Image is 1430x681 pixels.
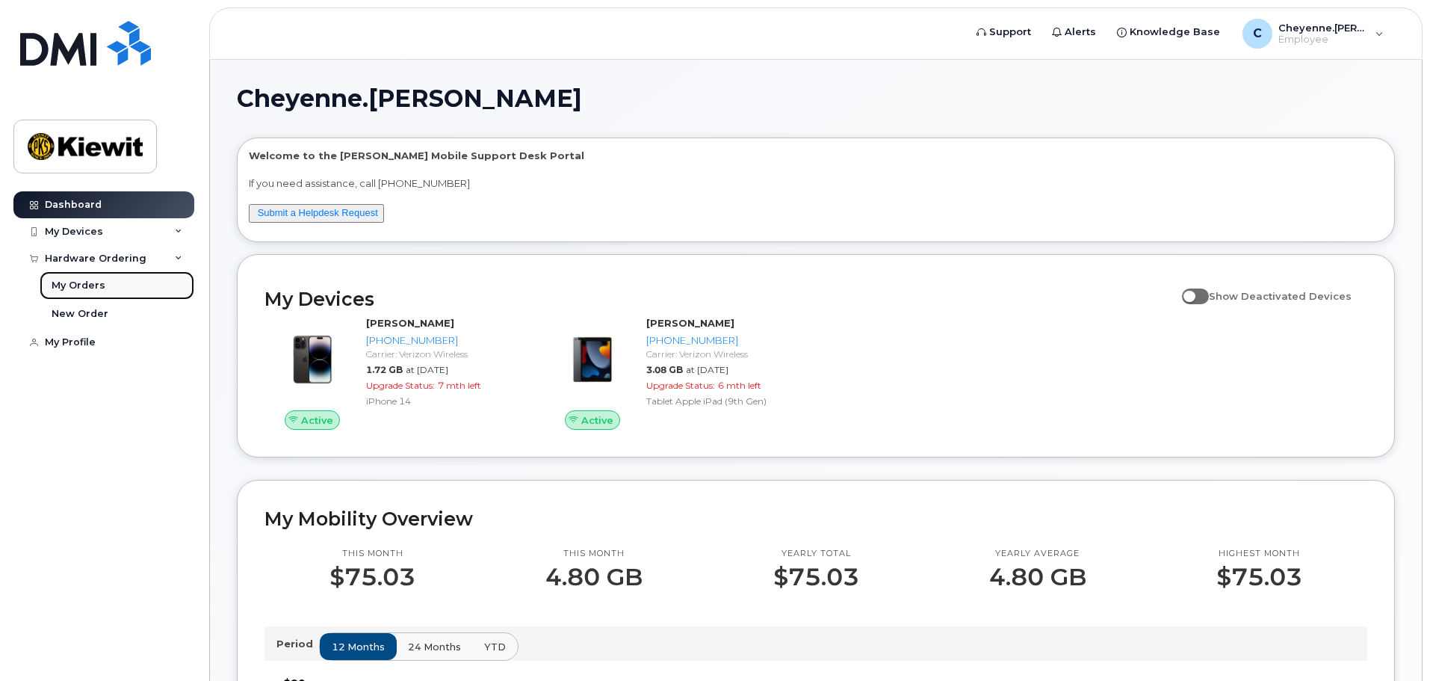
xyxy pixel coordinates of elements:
[237,87,582,110] span: Cheyenne.[PERSON_NAME]
[1182,282,1194,294] input: Show Deactivated Devices
[545,564,643,591] p: 4.80 GB
[366,395,521,407] div: iPhone 14
[718,380,761,391] span: 6 mth left
[249,176,1383,191] p: If you need assistance, call [PHONE_NUMBER]
[989,548,1086,560] p: Yearly average
[557,324,628,395] img: image20231002-3703462-17fd4bd.jpeg
[249,204,384,223] button: Submit a Helpdesk Request
[646,317,734,329] strong: [PERSON_NAME]
[646,333,801,348] div: [PHONE_NUMBER]
[1209,290,1352,302] span: Show Deactivated Devices
[366,364,403,375] span: 1.72 GB
[264,316,527,430] a: Active[PERSON_NAME][PHONE_NUMBER]Carrier: Verizon Wireless1.72 GBat [DATE]Upgrade Status:7 mth le...
[646,380,715,391] span: Upgrade Status:
[773,548,859,560] p: Yearly total
[773,564,859,591] p: $75.03
[646,364,683,375] span: 3.08 GB
[276,324,348,395] img: image20231002-3703462-njx0qo.jpeg
[646,395,801,407] div: Tablet Apple iPad (9th Gen)
[408,640,461,654] span: 24 months
[264,508,1367,530] h2: My Mobility Overview
[646,348,801,360] div: Carrier: Verizon Wireless
[406,364,448,375] span: at [DATE]
[264,288,1174,310] h2: My Devices
[1365,616,1419,670] iframe: Messenger Launcher
[366,380,435,391] span: Upgrade Status:
[1216,548,1302,560] p: Highest month
[366,333,521,348] div: [PHONE_NUMBER]
[258,207,378,218] a: Submit a Helpdesk Request
[329,548,415,560] p: This month
[249,149,1383,163] p: Welcome to the [PERSON_NAME] Mobile Support Desk Portal
[545,548,643,560] p: This month
[545,316,807,430] a: Active[PERSON_NAME][PHONE_NUMBER]Carrier: Verizon Wireless3.08 GBat [DATE]Upgrade Status:6 mth le...
[484,640,506,654] span: YTD
[438,380,481,391] span: 7 mth left
[366,348,521,360] div: Carrier: Verizon Wireless
[989,564,1086,591] p: 4.80 GB
[686,364,728,375] span: at [DATE]
[366,317,454,329] strong: [PERSON_NAME]
[301,413,333,428] span: Active
[329,564,415,591] p: $75.03
[1216,564,1302,591] p: $75.03
[276,637,319,651] p: Period
[581,413,613,428] span: Active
